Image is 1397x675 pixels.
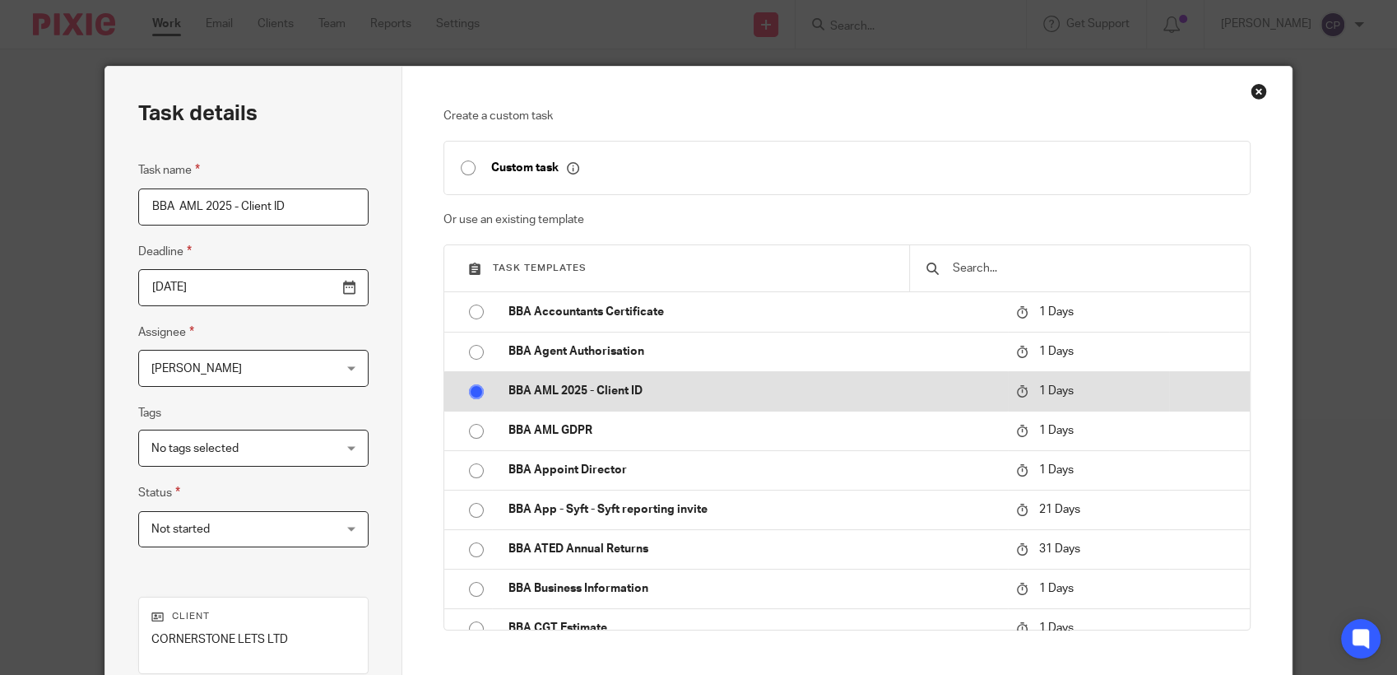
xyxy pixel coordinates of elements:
p: BBA Appoint Director [508,462,1000,478]
input: Pick a date [138,269,368,306]
span: [PERSON_NAME] [151,363,242,375]
p: CORNERSTONE LETS LTD [151,631,355,648]
p: Client [151,610,355,623]
span: 1 Days [1039,385,1074,397]
h2: Task details [138,100,258,128]
p: BBA ATED Annual Returns [508,541,1000,557]
span: No tags selected [151,443,239,454]
p: BBA App - Syft - Syft reporting invite [508,501,1000,518]
input: Search... [951,259,1232,277]
p: BBA Agent Authorisation [508,343,1000,360]
label: Assignee [138,323,194,342]
div: Close this dialog window [1251,83,1267,100]
p: BBA CGT Estimate [508,620,1000,636]
span: 1 Days [1039,425,1074,436]
span: Not started [151,524,210,535]
span: 1 Days [1039,622,1074,634]
span: 1 Days [1039,464,1074,476]
span: 1 Days [1039,583,1074,594]
span: 1 Days [1039,306,1074,318]
span: Task templates [493,263,587,272]
p: Create a custom task [443,108,1251,124]
p: BBA Business Information [508,580,1000,597]
label: Deadline [138,242,192,261]
p: BBA Accountants Certificate [508,304,1000,320]
label: Tags [138,405,161,421]
span: 21 Days [1039,504,1080,515]
p: Custom task [491,161,579,175]
span: 31 Days [1039,543,1080,555]
label: Task name [138,161,200,179]
label: Status [138,483,180,502]
p: Or use an existing template [443,212,1251,228]
span: 1 Days [1039,346,1074,357]
input: Task name [138,189,368,226]
p: BBA AML 2025 - Client ID [508,383,1000,399]
p: BBA AML GDPR [508,422,1000,439]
